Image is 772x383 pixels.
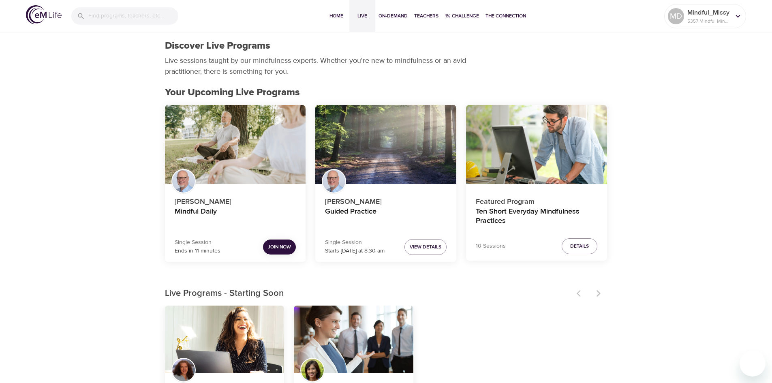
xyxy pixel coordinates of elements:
h4: Ten Short Everyday Mindfulness Practices [476,207,597,227]
p: [PERSON_NAME] [325,193,447,207]
p: Starts [DATE] at 8:30 am [325,247,385,255]
span: Join Now [268,243,291,251]
input: Find programs, teachers, etc... [88,7,178,25]
span: 1% Challenge [445,12,479,20]
span: Home [327,12,346,20]
h2: Your Upcoming Live Programs [165,87,607,98]
p: Ends in 11 minutes [175,247,220,255]
p: Single Session [175,238,220,247]
span: View Details [410,243,441,251]
p: 10 Sessions [476,242,506,250]
h1: Discover Live Programs [165,40,270,52]
div: MD [668,8,684,24]
button: Bringing Calm and Focus to Overwhelming Situations [294,306,413,373]
p: Mindful_Missy [687,8,730,17]
button: Skills to Thrive in Anxious Times [165,306,284,373]
span: Teachers [414,12,438,20]
h4: Mindful Daily [175,207,296,227]
p: Live Programs - Starting Soon [165,287,572,300]
p: [PERSON_NAME] [175,193,296,207]
p: Featured Program [476,193,597,207]
h4: Guided Practice [325,207,447,227]
span: The Connection [485,12,526,20]
button: Mindful Daily [165,105,306,184]
span: On-Demand [379,12,408,20]
span: Details [570,242,589,250]
p: Live sessions taught by our mindfulness experts. Whether you're new to mindfulness or an avid pra... [165,55,469,77]
p: Single Session [325,238,385,247]
button: Join Now [263,240,296,255]
button: Details [562,238,597,254]
span: Live [353,12,372,20]
img: logo [26,5,62,24]
button: Ten Short Everyday Mindfulness Practices [466,105,607,184]
p: 5357 Mindful Minutes [687,17,730,25]
iframe: Button to launch messaging window [740,351,766,377]
button: View Details [404,239,447,255]
button: Guided Practice [315,105,456,184]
